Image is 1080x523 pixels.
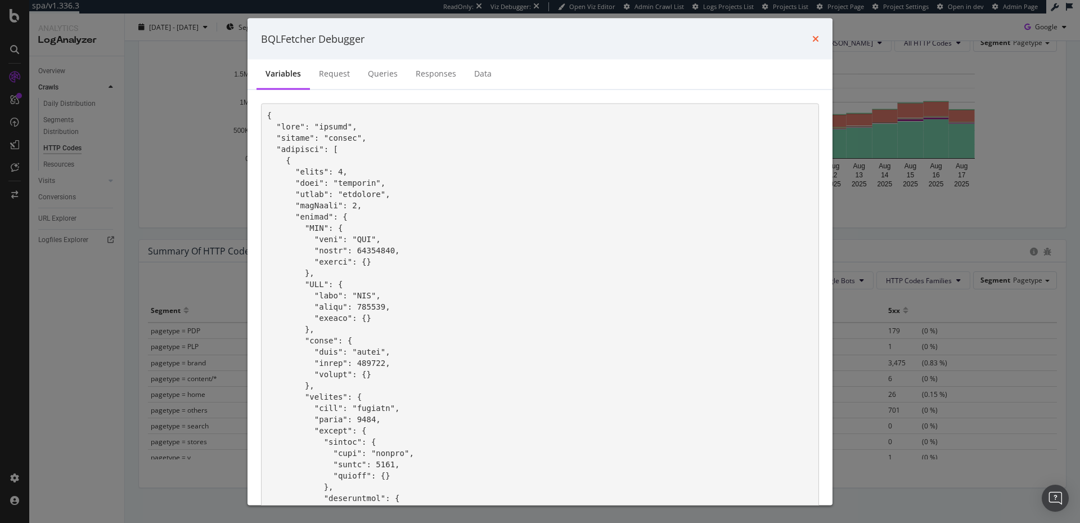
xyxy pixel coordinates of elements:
div: Variables [265,68,301,79]
div: Data [474,68,492,79]
div: Responses [416,68,456,79]
div: times [812,32,819,46]
div: Queries [368,68,398,79]
div: Request [319,68,350,79]
div: BQLFetcher Debugger [261,32,364,46]
div: modal [247,18,832,505]
div: Open Intercom Messenger [1042,485,1069,512]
